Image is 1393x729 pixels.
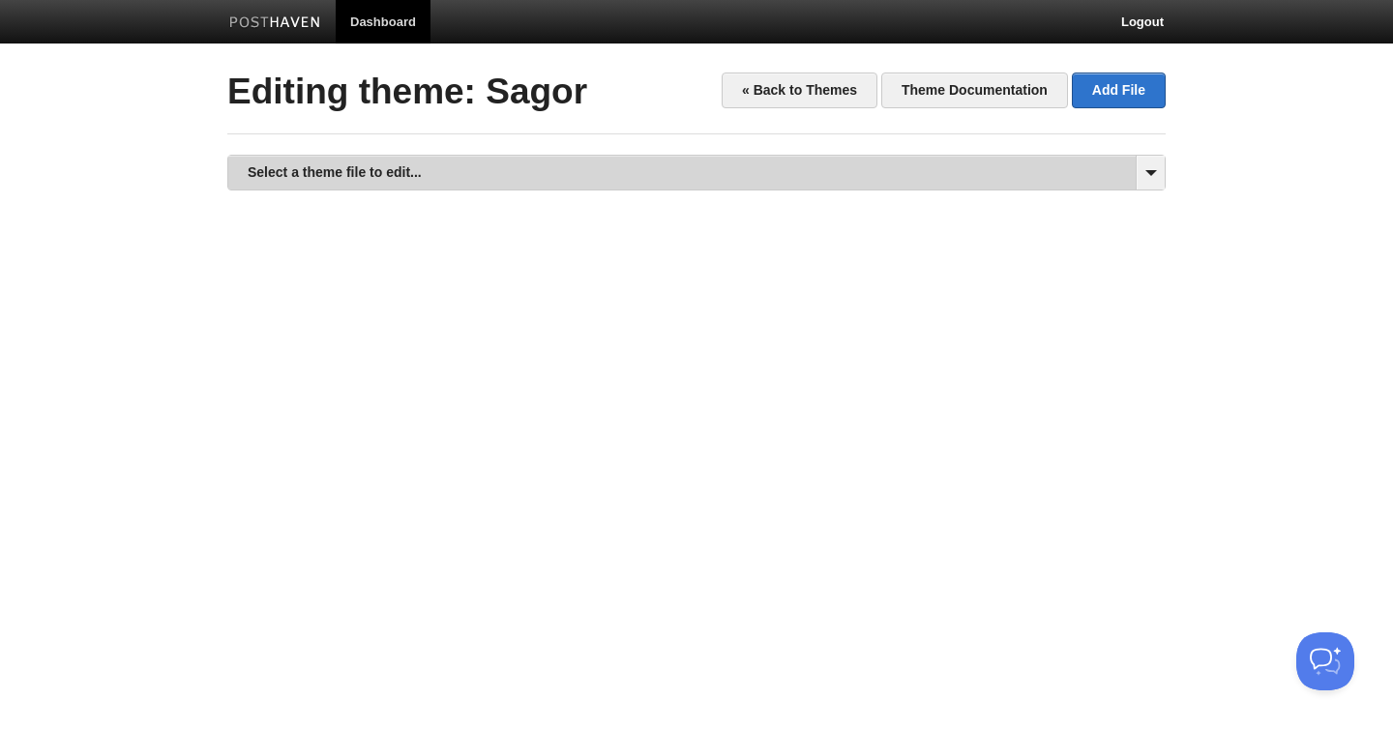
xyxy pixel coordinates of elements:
img: Posthaven-bar [229,16,321,31]
a: « Back to Themes [722,73,877,108]
h2: Editing theme: Sagor [227,73,1166,112]
a: Add File [1072,73,1166,108]
a: Select a theme file to edit... [228,156,1165,190]
iframe: Help Scout Beacon - Open [1296,632,1354,690]
a: Theme Documentation [881,73,1068,108]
